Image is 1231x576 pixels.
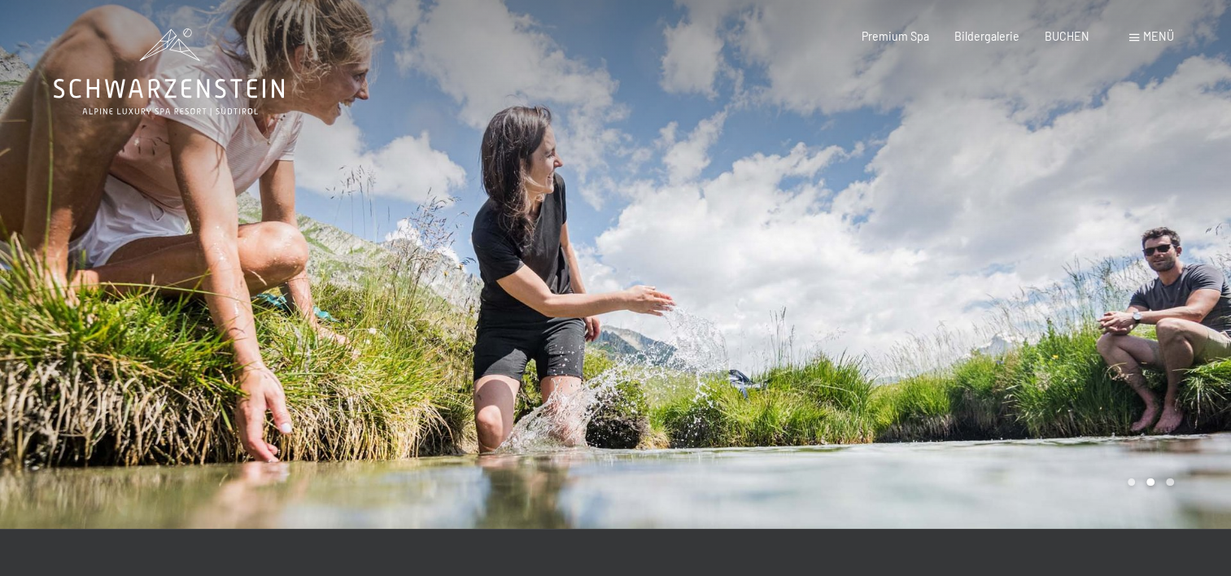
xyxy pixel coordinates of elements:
div: Carousel Page 1 [1128,478,1136,487]
div: Carousel Pagination [1122,478,1174,487]
span: Menü [1143,29,1174,43]
div: Carousel Page 3 [1166,478,1174,487]
div: Carousel Page 2 (Current Slide) [1146,478,1155,487]
a: Bildergalerie [954,29,1019,43]
a: BUCHEN [1045,29,1089,43]
a: Premium Spa [862,29,929,43]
